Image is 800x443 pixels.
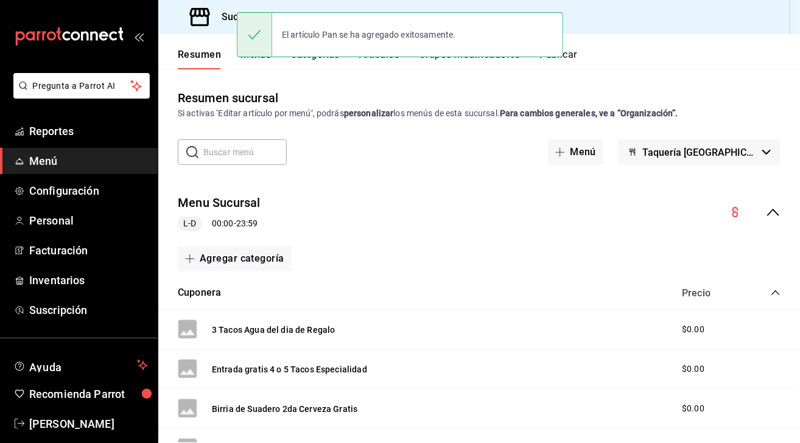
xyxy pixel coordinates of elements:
button: Menu Sucursal [178,194,261,212]
span: Inventarios [29,272,148,288]
span: $0.00 [682,402,704,415]
button: Birria de Suadero 2da Cerveza Gratis [212,403,357,415]
span: Personal [29,212,148,229]
button: Agregar categoría [178,246,292,271]
input: Buscar menú [203,140,287,164]
span: Reportes [29,123,148,139]
span: $0.00 [682,323,704,336]
button: Taquería [GEOGRAPHIC_DATA] ([GEOGRAPHIC_DATA]) [618,139,781,165]
span: Pregunta a Parrot AI [33,80,131,92]
button: collapse-category-row [771,288,781,298]
button: Pregunta a Parrot AI [13,73,150,99]
div: Precio [670,287,748,299]
button: Menú [548,139,603,165]
div: El artículo Pan se ha agregado exitosamente. [272,21,466,48]
button: Cuponera [178,286,221,300]
span: Taquería [GEOGRAPHIC_DATA] ([GEOGRAPHIC_DATA]) [642,147,757,158]
div: Si activas ‘Editar artículo por menú’, podrás los menús de esta sucursal. [178,107,781,120]
span: L-D [178,217,201,230]
span: Facturación [29,242,148,259]
div: navigation tabs [178,49,800,69]
div: 00:00 - 23:59 [178,217,261,231]
span: Recomienda Parrot [29,386,148,402]
div: Resumen sucursal [178,89,278,107]
strong: personalizar [344,108,394,118]
a: Pregunta a Parrot AI [9,88,150,101]
span: [PERSON_NAME] [29,416,148,432]
button: Resumen [178,49,221,69]
button: open_drawer_menu [134,32,144,41]
span: Suscripción [29,302,148,318]
span: $0.00 [682,363,704,375]
button: Entrada gratis 4 o 5 Tacos Especialidad [212,363,367,375]
button: 3 Tacos Agua del dia de Regalo [212,324,335,336]
div: collapse-menu-row [158,184,800,241]
strong: Para cambios generales, ve a “Organización”. [500,108,678,118]
span: Configuración [29,183,148,199]
span: Menú [29,153,148,169]
span: Ayuda [29,358,132,372]
h3: Sucursal: Taquería [GEOGRAPHIC_DATA] ([GEOGRAPHIC_DATA]) [212,10,508,24]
